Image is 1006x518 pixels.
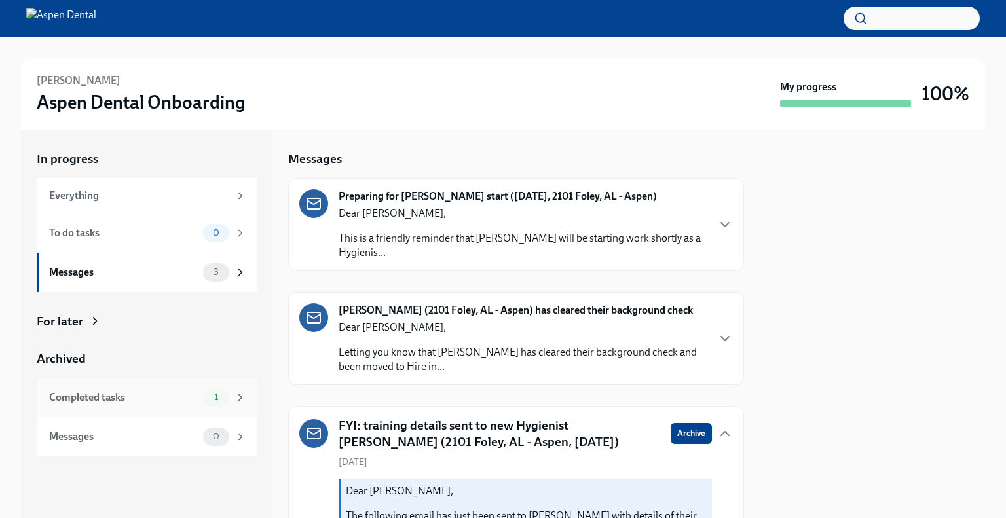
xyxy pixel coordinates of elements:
[339,320,707,335] p: Dear [PERSON_NAME],
[37,151,257,168] a: In progress
[37,253,257,292] a: Messages3
[37,378,257,417] a: Completed tasks1
[49,430,198,444] div: Messages
[205,228,227,238] span: 0
[339,456,367,468] span: [DATE]
[37,350,257,367] a: Archived
[339,417,660,451] h5: FYI: training details sent to new Hygienist [PERSON_NAME] (2101 Foley, AL - Aspen, [DATE])
[49,226,198,240] div: To do tasks
[49,189,229,203] div: Everything
[37,213,257,253] a: To do tasks0
[346,484,707,498] p: Dear [PERSON_NAME],
[37,90,246,114] h3: Aspen Dental Onboarding
[37,417,257,456] a: Messages0
[49,390,198,405] div: Completed tasks
[37,313,83,330] div: For later
[37,73,121,88] h6: [PERSON_NAME]
[339,345,707,374] p: Letting you know that [PERSON_NAME] has cleared their background check and been moved to Hire in...
[206,267,227,277] span: 3
[339,303,693,318] strong: [PERSON_NAME] (2101 Foley, AL - Aspen) has cleared their background check
[206,392,226,402] span: 1
[37,178,257,213] a: Everything
[205,432,227,441] span: 0
[922,82,969,105] h3: 100%
[780,80,836,94] strong: My progress
[26,8,96,29] img: Aspen Dental
[288,151,342,168] h5: Messages
[677,427,705,440] span: Archive
[339,231,707,260] p: This is a friendly reminder that [PERSON_NAME] will be starting work shortly as a Hygienis...
[339,206,707,221] p: Dear [PERSON_NAME],
[37,313,257,330] a: For later
[49,265,198,280] div: Messages
[671,423,712,444] button: Archive
[339,189,657,204] strong: Preparing for [PERSON_NAME] start ([DATE], 2101 Foley, AL - Aspen)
